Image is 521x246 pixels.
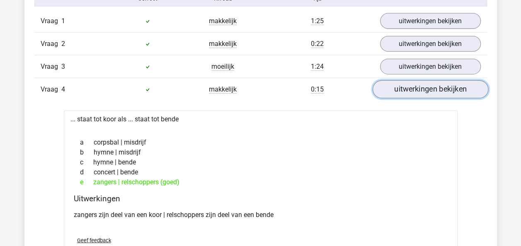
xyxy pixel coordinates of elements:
span: makkelijk [209,17,237,25]
span: makkelijk [209,85,237,94]
span: 1:24 [311,63,324,71]
span: Vraag [41,62,61,72]
div: zangers | relschoppers (goed) [74,177,448,187]
span: 0:22 [311,40,324,48]
span: Geef feedback [77,237,111,244]
span: 2 [61,40,65,48]
a: uitwerkingen bekijken [380,36,481,52]
span: 0:15 [311,85,324,94]
p: zangers zijn deel van een koor | relschoppers zijn deel van een bende [74,210,448,220]
h4: Uitwerkingen [74,194,448,203]
span: Vraag [41,16,61,26]
a: uitwerkingen bekijken [380,59,481,75]
span: e [80,177,93,187]
span: Vraag [41,39,61,49]
span: 4 [61,85,65,93]
div: corpsbal | misdrijf [74,137,448,147]
span: Vraag [41,84,61,94]
span: 1:25 [311,17,324,25]
a: uitwerkingen bekijken [372,81,488,99]
span: 1 [61,17,65,25]
span: a [80,137,94,147]
div: concert | bende [74,167,448,177]
span: b [80,147,94,157]
span: c [80,157,93,167]
span: d [80,167,94,177]
span: moeilijk [211,63,234,71]
a: uitwerkingen bekijken [380,13,481,29]
div: hymne | misdrijf [74,147,448,157]
div: hymne | bende [74,157,448,167]
span: 3 [61,63,65,70]
span: makkelijk [209,40,237,48]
